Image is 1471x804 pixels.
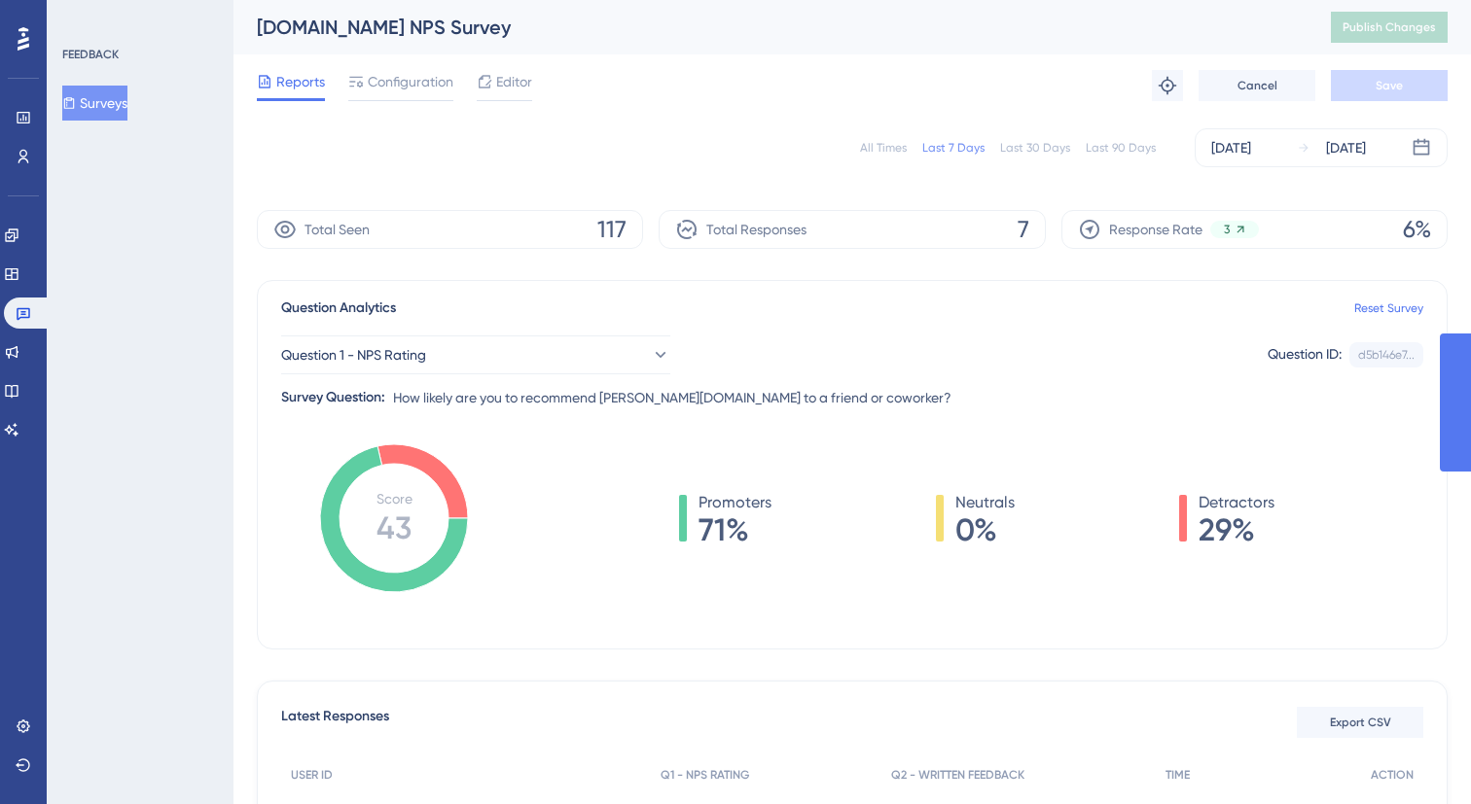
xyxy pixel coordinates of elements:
div: All Times [860,140,907,156]
button: Question 1 - NPS Rating [281,335,670,374]
span: 3 [1224,222,1230,237]
div: Last 30 Days [1000,140,1070,156]
span: 7 [1018,214,1029,245]
span: Total Seen [305,218,370,241]
span: Editor [496,70,532,93]
span: 0% [955,514,1015,545]
span: Export CSV [1330,715,1391,730]
div: Question ID: [1268,342,1342,367]
span: ACTION [1371,767,1414,783]
div: Last 90 Days [1086,140,1156,156]
span: 29% [1199,514,1274,545]
button: Surveys [62,86,127,121]
a: Reset Survey [1354,300,1423,316]
span: 6% [1403,214,1431,245]
span: Latest Responses [281,705,389,740]
div: FEEDBACK [62,47,119,62]
button: Export CSV [1297,707,1423,738]
span: Reports [276,70,325,93]
span: TIME [1166,767,1190,783]
div: Survey Question: [281,386,385,409]
iframe: UserGuiding AI Assistant Launcher [1389,727,1448,786]
span: 117 [597,214,627,245]
span: USER ID [291,767,333,783]
div: d5b146e7... [1358,347,1415,363]
button: Publish Changes [1331,12,1448,43]
span: Total Responses [706,218,807,241]
tspan: 43 [377,509,412,546]
span: Q1 - NPS RATING [661,767,749,783]
div: [DATE] [1211,136,1251,159]
span: Promoters [699,491,771,514]
span: Cancel [1238,78,1277,93]
div: [DATE] [1326,136,1366,159]
button: Cancel [1199,70,1315,101]
span: How likely are you to recommend [PERSON_NAME][DOMAIN_NAME] to a friend or coworker? [393,386,951,409]
span: Save [1376,78,1403,93]
span: Q2 - WRITTEN FEEDBACK [891,767,1024,783]
div: Last 7 Days [922,140,985,156]
div: [DOMAIN_NAME] NPS Survey [257,14,1282,41]
span: Publish Changes [1343,19,1436,35]
span: Detractors [1199,491,1274,514]
span: 71% [699,514,771,545]
span: Configuration [368,70,453,93]
span: Question 1 - NPS Rating [281,343,426,367]
span: Response Rate [1109,218,1202,241]
tspan: Score [377,491,413,507]
button: Save [1331,70,1448,101]
span: Neutrals [955,491,1015,514]
span: Question Analytics [281,297,396,320]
